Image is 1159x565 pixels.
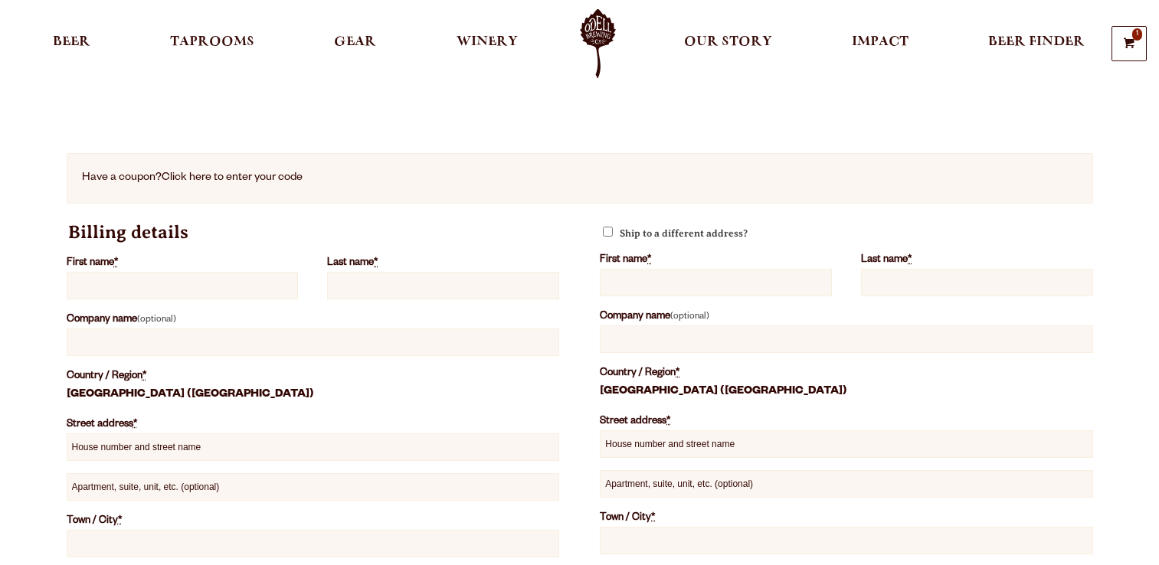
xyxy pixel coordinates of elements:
[600,309,1092,325] label: Company name
[1112,27,1146,60] a: 1
[160,9,264,78] a: Taprooms
[978,9,1095,78] a: Beer Finder
[447,9,528,78] a: Winery
[67,219,559,247] h3: Billing details
[334,36,376,48] span: Gear
[1132,28,1142,41] span: 1
[118,516,122,527] abbr: required
[674,9,782,78] a: Our Story
[852,36,909,48] span: Impact
[67,153,1093,204] div: Have a coupon?
[374,258,378,269] abbr: required
[569,9,627,78] a: Odell Home
[603,227,613,237] input: Ship to a different address?
[600,430,1092,458] input: House number and street name
[676,368,679,379] abbr: required
[670,312,709,322] span: (optional)
[600,470,1092,498] input: Apartment, suite, unit, etc. (optional)
[600,365,1092,382] label: Country / Region
[67,255,298,272] label: First name
[647,255,651,266] abbr: required
[67,416,559,433] label: Street address
[327,255,558,272] label: Last name
[600,510,1092,527] label: Town / City
[600,252,831,269] label: First name
[988,36,1085,48] span: Beer Finder
[457,36,518,48] span: Winery
[170,36,254,48] span: Taprooms
[67,312,559,328] label: Company name
[133,420,137,430] abbr: required
[43,9,100,78] a: Beer
[600,386,847,398] strong: [GEOGRAPHIC_DATA] ([GEOGRAPHIC_DATA])
[67,389,314,401] strong: [GEOGRAPHIC_DATA] ([GEOGRAPHIC_DATA])
[620,227,748,239] span: Ship to a different address?
[908,255,912,266] abbr: required
[67,433,559,461] input: House number and street name
[137,315,176,325] span: (optional)
[142,371,146,382] abbr: required
[114,258,118,269] abbr: required
[651,513,655,524] abbr: required
[53,36,90,48] span: Beer
[861,252,1092,269] label: Last name
[842,9,918,78] a: Impact
[67,368,559,385] label: Country / Region
[666,416,670,427] abbr: required
[600,413,1092,430] label: Street address
[67,513,559,530] label: Town / City
[684,36,772,48] span: Our Story
[67,473,559,501] input: Apartment, suite, unit, etc. (optional)
[324,9,386,78] a: Gear
[162,172,303,185] a: Click here to enter your code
